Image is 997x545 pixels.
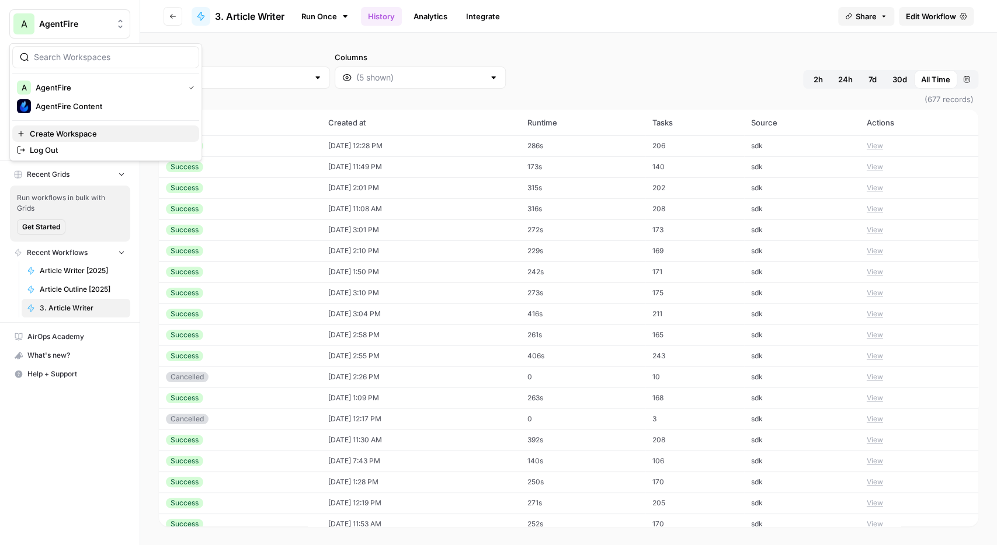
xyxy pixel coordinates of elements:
div: Success [166,183,203,193]
span: Share [856,11,877,22]
button: View [867,456,883,466]
a: Log Out [12,142,199,158]
div: Success [166,246,203,256]
td: 0 [520,408,645,429]
button: Recent Workflows [9,244,130,261]
td: sdk [744,303,860,324]
td: 272s [520,219,645,240]
button: 2h [805,70,831,89]
td: 229s [520,240,645,261]
td: [DATE] 2:01 PM [321,177,520,198]
td: 208 [645,429,744,450]
td: [DATE] 1:50 PM [321,261,520,282]
div: Cancelled [166,414,209,424]
button: View [867,267,883,277]
span: All Time [921,74,950,85]
button: View [867,204,883,214]
a: Integrate [459,7,507,26]
td: [DATE] 12:28 PM [321,135,520,156]
td: sdk [744,345,860,366]
td: 243 [645,345,744,366]
td: 169 [645,240,744,261]
td: 140s [520,450,645,471]
button: View [867,225,883,235]
a: Article Outline [2025] [22,280,130,299]
span: AgentFire [36,82,179,93]
td: [DATE] 12:17 PM [321,408,520,429]
td: sdk [744,324,860,345]
button: View [867,162,883,172]
td: [DATE] 3:10 PM [321,282,520,303]
div: Success [166,456,203,466]
td: sdk [744,156,860,177]
button: View [867,309,883,319]
td: [DATE] 11:49 PM [321,156,520,177]
td: 252s [520,513,645,534]
div: Success [166,162,203,172]
span: 3. Article Writer [40,303,125,313]
button: View [867,477,883,487]
td: sdk [744,450,860,471]
td: sdk [744,471,860,492]
a: 3. Article Writer [22,299,130,317]
th: Source [744,110,860,135]
img: AgentFire Content Logo [17,99,31,113]
button: 7d [860,70,885,89]
button: View [867,288,883,298]
button: View [867,330,883,340]
button: View [867,414,883,424]
td: 10 [645,366,744,387]
button: 24h [831,70,860,89]
button: View [867,351,883,361]
button: What's new? [9,346,130,365]
span: AirOps Academy [27,331,125,342]
td: sdk [744,513,860,534]
a: Create Workspace [12,125,199,142]
td: 271s [520,492,645,513]
td: 206 [645,135,744,156]
td: [DATE] 11:30 AM [321,429,520,450]
div: Success [166,288,203,298]
span: Run workflows in bulk with Grids [17,193,123,214]
td: 175 [645,282,744,303]
td: [DATE] 2:58 PM [321,324,520,345]
td: 250s [520,471,645,492]
td: sdk [744,408,860,429]
button: 30d [885,70,914,89]
td: sdk [744,366,860,387]
td: 3 [645,408,744,429]
td: 171 [645,261,744,282]
td: 286s [520,135,645,156]
div: Success [166,393,203,403]
button: Share [838,7,894,26]
a: Analytics [407,7,454,26]
input: Search Workspaces [34,51,192,63]
td: 168 [645,387,744,408]
td: 263s [520,387,645,408]
span: Help + Support [27,369,125,379]
td: 173 [645,219,744,240]
span: 2h [814,74,823,85]
button: View [867,246,883,256]
input: Any [180,72,308,83]
td: [DATE] 11:08 AM [321,198,520,219]
span: Article Outline [2025] [40,284,125,295]
button: View [867,519,883,529]
td: 316s [520,198,645,219]
button: Workspace: AgentFire [9,9,130,39]
th: Created at [321,110,520,135]
div: Success [166,330,203,340]
td: 140 [645,156,744,177]
button: View [867,141,883,151]
td: [DATE] 3:04 PM [321,303,520,324]
span: Recent Workflows [27,247,88,258]
button: View [867,393,883,403]
span: Log Out [30,144,190,156]
td: 208 [645,198,744,219]
span: Edit Workflow [906,11,956,22]
label: Status [159,51,330,63]
td: 416s [520,303,645,324]
div: Success [166,225,203,235]
button: View [867,498,883,508]
td: sdk [744,135,860,156]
